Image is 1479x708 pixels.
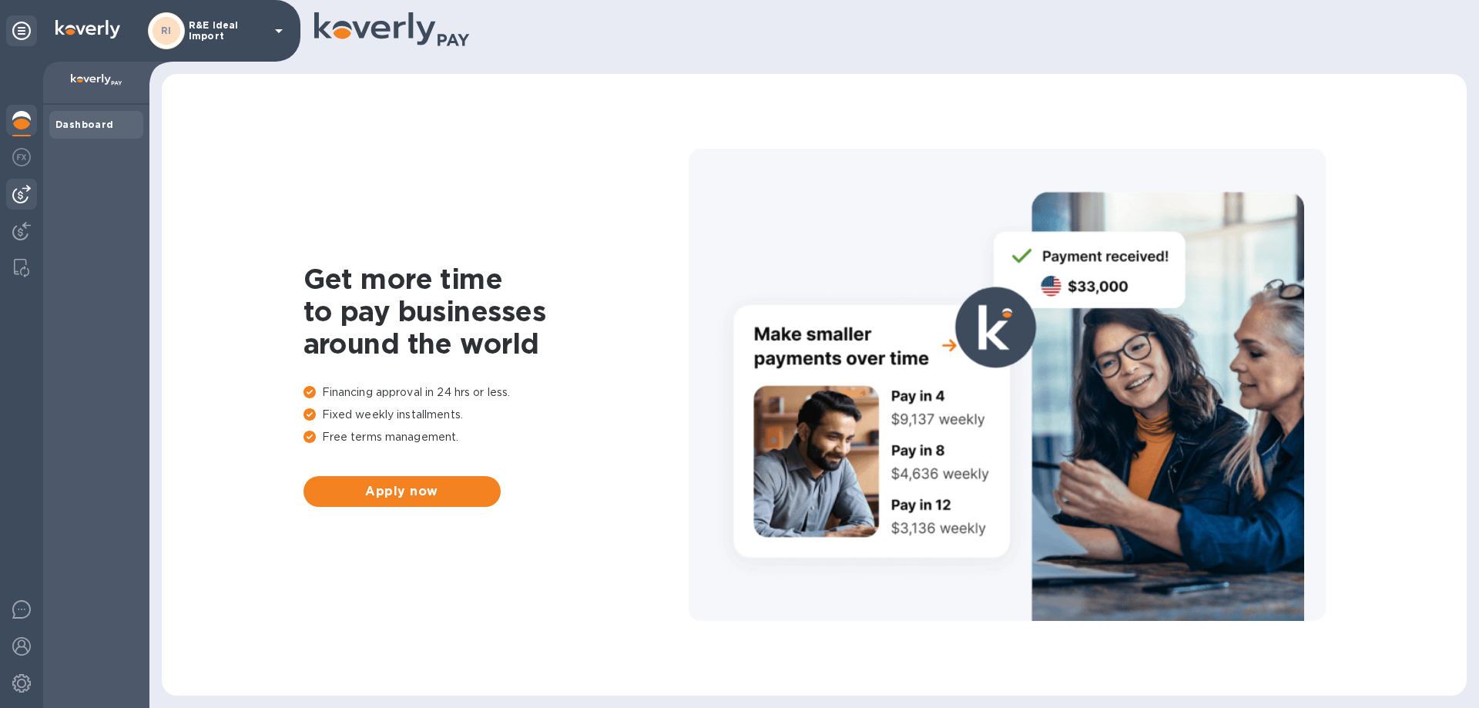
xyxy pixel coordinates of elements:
img: Logo [55,20,120,39]
p: R&E Ideal Import [189,20,266,42]
button: Apply now [304,476,501,507]
span: Apply now [316,482,488,501]
p: Free terms management. [304,429,689,445]
img: Foreign exchange [12,148,31,166]
b: RI [161,25,172,36]
b: Dashboard [55,119,114,130]
p: Financing approval in 24 hrs or less. [304,384,689,401]
p: Fixed weekly installments. [304,407,689,423]
h1: Get more time to pay businesses around the world [304,263,689,360]
div: Unpin categories [6,15,37,46]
